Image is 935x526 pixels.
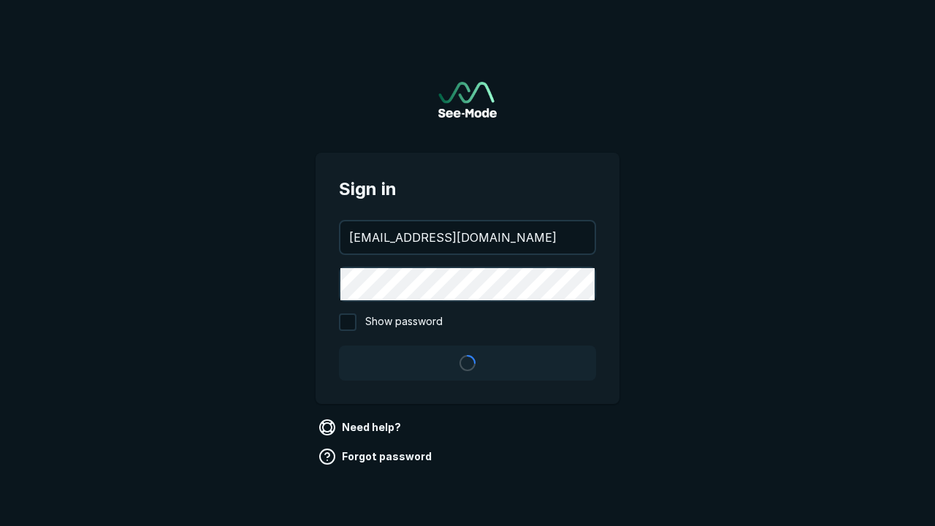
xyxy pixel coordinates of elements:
img: See-Mode Logo [438,82,497,118]
a: Forgot password [316,445,438,468]
span: Show password [365,313,443,331]
a: Need help? [316,416,407,439]
span: Sign in [339,176,596,202]
a: Go to sign in [438,82,497,118]
input: your@email.com [340,221,595,254]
